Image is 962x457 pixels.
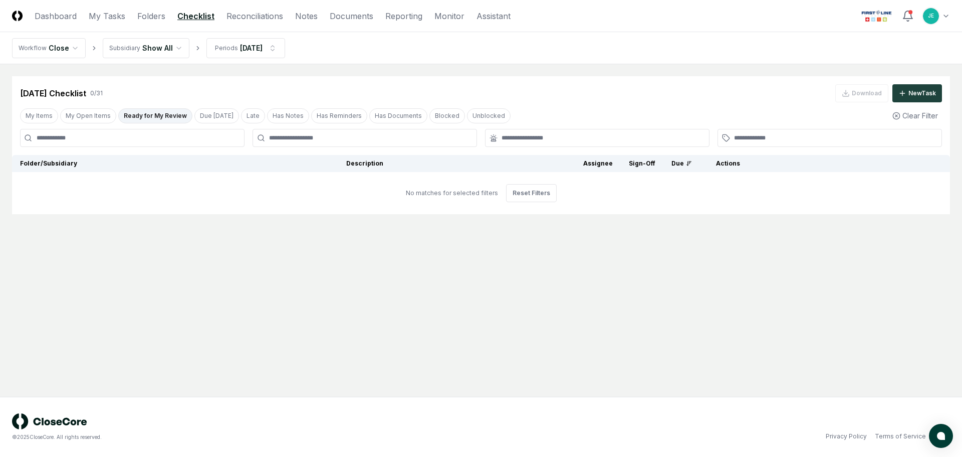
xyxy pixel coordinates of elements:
div: Due [671,159,692,168]
img: logo [12,413,87,429]
button: Clear Filter [888,106,942,125]
button: Periods[DATE] [206,38,285,58]
div: Workflow [19,44,47,53]
th: Description [338,155,575,172]
th: Folder/Subsidiary [12,155,338,172]
a: Notes [295,10,318,22]
button: Blocked [429,108,465,123]
img: First Line Technology logo [859,8,894,24]
button: My Items [20,108,58,123]
button: Reset Filters [506,184,557,202]
button: JE [922,7,940,25]
th: Assignee [575,155,621,172]
a: Reporting [385,10,422,22]
a: Documents [330,10,373,22]
button: Late [241,108,265,123]
a: Assistant [476,10,511,22]
button: Ready for My Review [118,108,192,123]
button: Has Documents [369,108,427,123]
div: No matches for selected filters [406,189,498,198]
span: JE [928,12,934,20]
a: Dashboard [35,10,77,22]
a: Reconciliations [226,10,283,22]
a: Monitor [434,10,464,22]
a: Privacy Policy [826,432,867,441]
button: Has Reminders [311,108,367,123]
nav: breadcrumb [12,38,285,58]
div: Periods [215,44,238,53]
div: Subsidiary [109,44,140,53]
img: Logo [12,11,23,21]
div: [DATE] [240,43,263,53]
button: NewTask [892,84,942,102]
a: Checklist [177,10,214,22]
div: Actions [708,159,942,168]
th: Sign-Off [621,155,663,172]
div: 0 / 31 [90,89,103,98]
a: Folders [137,10,165,22]
button: atlas-launcher [929,424,953,448]
button: Due Today [194,108,239,123]
button: Unblocked [467,108,511,123]
div: [DATE] Checklist [20,87,86,99]
div: © 2025 CloseCore. All rights reserved. [12,433,481,441]
div: New Task [908,89,936,98]
a: My Tasks [89,10,125,22]
button: Has Notes [267,108,309,123]
a: Terms of Service [875,432,926,441]
button: My Open Items [60,108,116,123]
